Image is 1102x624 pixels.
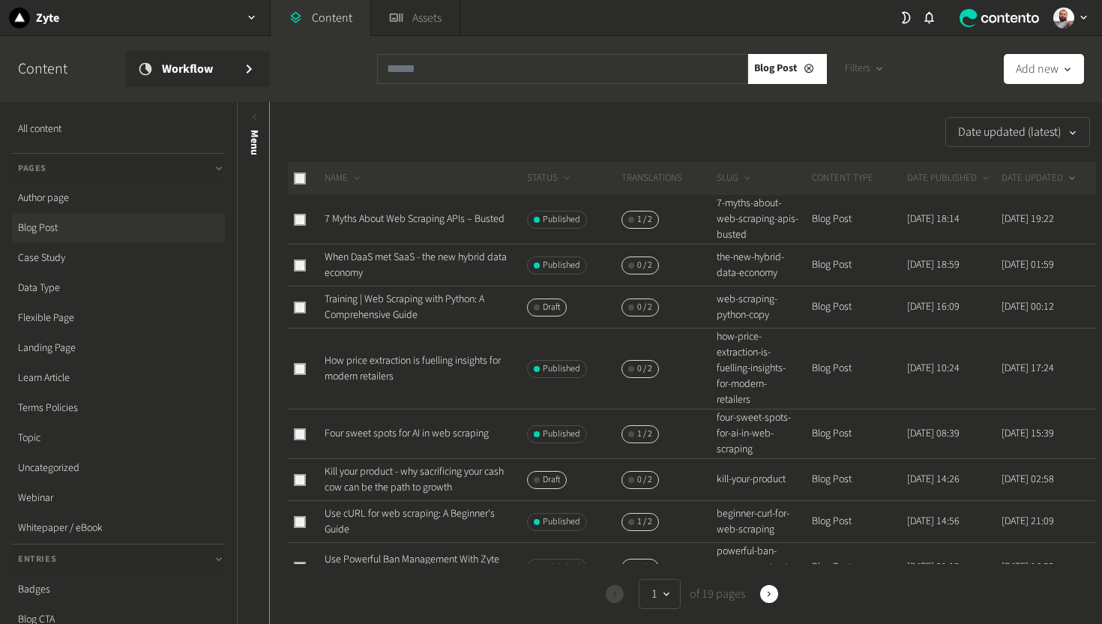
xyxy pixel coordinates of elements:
[637,473,652,487] span: 0 / 2
[12,574,225,604] a: Badges
[811,409,906,459] td: Blog Post
[12,483,225,513] a: Webinar
[1002,171,1078,186] button: DATE UPDATED
[637,213,652,226] span: 1 / 2
[18,58,102,80] h2: Content
[811,162,906,195] th: CONTENT TYPE
[543,561,580,574] span: Published
[12,273,225,303] a: Data Type
[1002,257,1054,272] time: [DATE] 01:59
[543,427,580,441] span: Published
[325,292,484,322] a: Training | Web Scraping with Python: A Comprehensive Guide
[325,464,504,495] a: Kill your product - why sacrificing your cash cow can be the path to growth
[716,195,811,244] td: 7-myths-about-web-scraping-apis-busted
[126,51,270,87] a: Workflow
[811,286,906,328] td: Blog Post
[833,54,897,84] button: Filters
[907,171,992,186] button: DATE PUBLISHED
[9,7,30,28] img: Zyte
[543,362,580,376] span: Published
[811,195,906,244] td: Blog Post
[325,250,507,280] a: When DaaS met SaaS - the new hybrid data economy
[325,426,489,441] a: Four sweet spots for AI in web scraping
[12,183,225,213] a: Author page
[325,506,495,537] a: Use cURL for web scraping: A Beginner's Guide
[1002,299,1054,314] time: [DATE] 00:12
[716,244,811,286] td: the-new-hybrid-data-economy
[637,427,652,441] span: 1 / 2
[716,409,811,459] td: four-sweet-spots-for-ai-in-web-scraping
[716,286,811,328] td: web-scraping-python-copy
[687,585,745,603] span: of 19 pages
[543,259,580,272] span: Published
[811,543,906,592] td: Blog Post
[811,459,906,501] td: Blog Post
[907,514,960,529] time: [DATE] 14:56
[12,213,225,243] a: Blog Post
[1053,7,1074,28] img: Cleber Alexandre
[12,243,225,273] a: Case Study
[247,130,262,155] span: Menu
[845,61,870,76] span: Filters
[716,459,811,501] td: kill-your-product
[325,171,363,186] button: NAME
[945,117,1090,147] button: Date updated (latest)
[811,501,906,543] td: Blog Post
[18,162,46,175] span: Pages
[637,561,652,574] span: 1 / 2
[717,171,753,186] button: SLUG
[12,363,225,393] a: Learn Article
[18,553,56,566] span: Entries
[637,362,652,376] span: 0 / 2
[637,301,652,314] span: 0 / 2
[1002,514,1054,529] time: [DATE] 21:09
[325,552,499,583] a: Use Powerful Ban Management With Zyte API’s Scripting API
[543,473,560,487] span: Draft
[639,579,681,609] button: 1
[12,513,225,543] a: Whitepaper / eBook
[12,333,225,363] a: Landing Page
[162,60,231,78] span: Workflow
[907,299,960,314] time: [DATE] 16:09
[716,501,811,543] td: beginner-curl-for-web-scraping
[754,61,797,76] span: Blog Post
[637,259,652,272] span: 0 / 2
[1002,211,1054,226] time: [DATE] 19:22
[811,244,906,286] td: Blog Post
[543,301,560,314] span: Draft
[12,453,225,483] a: Uncategorized
[1002,559,1054,574] time: [DATE] 16:53
[543,213,580,226] span: Published
[907,426,960,441] time: [DATE] 08:39
[1002,426,1054,441] time: [DATE] 15:39
[907,361,960,376] time: [DATE] 10:24
[716,543,811,592] td: powerful-ban-management-zyte-api-scripting-api
[907,559,960,574] time: [DATE] 21:12
[527,171,573,186] button: STATUS
[325,211,505,226] a: 7 Myths About Web Scraping APIs – Busted
[621,162,716,195] th: Translations
[325,353,501,384] a: How price extraction is fuelling insights for modern retailers
[1002,361,1054,376] time: [DATE] 17:24
[907,257,960,272] time: [DATE] 18:59
[36,9,59,27] h2: Zyte
[637,515,652,529] span: 1 / 2
[1004,54,1084,84] button: Add new
[811,328,906,409] td: Blog Post
[907,211,960,226] time: [DATE] 18:14
[12,393,225,423] a: Terms Policies
[543,515,580,529] span: Published
[12,423,225,453] a: Topic
[907,472,960,487] time: [DATE] 14:26
[1002,472,1054,487] time: [DATE] 02:58
[12,114,225,144] a: All content
[12,303,225,333] a: Flexible Page
[716,328,811,409] td: how-price-extraction-is-fuelling-insights-for-modern-retailers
